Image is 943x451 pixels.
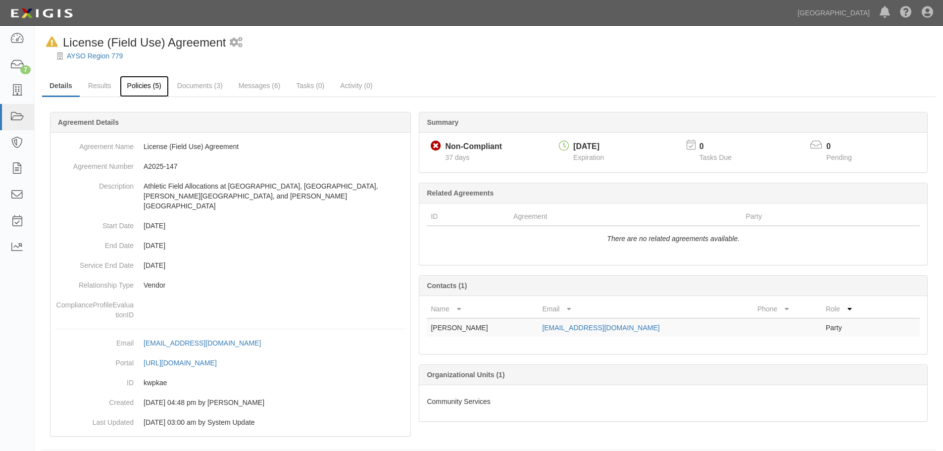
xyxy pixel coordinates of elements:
dd: kwpkae [54,373,406,393]
dd: [DATE] [54,216,406,236]
th: Agreement [509,207,742,226]
th: Email [538,300,753,318]
span: Since 08/12/2025 [445,153,469,161]
dt: Agreement Name [54,137,134,151]
i: Non-Compliant [431,141,441,151]
dt: Last Updated [54,412,134,427]
dt: Relationship Type [54,275,134,290]
i: 2 scheduled workflows [230,38,243,48]
div: Non-Compliant [445,141,502,152]
dt: Portal [54,353,134,368]
a: [EMAIL_ADDRESS][DOMAIN_NAME] [144,339,272,347]
i: In Default since 09/11/2025 [46,37,58,48]
dd: License (Field Use) Agreement [54,137,406,156]
dd: [DATE] 04:48 pm by [PERSON_NAME] [54,393,406,412]
div: [EMAIL_ADDRESS][DOMAIN_NAME] [144,338,261,348]
span: Pending [826,153,851,161]
dt: ID [54,373,134,388]
dt: Email [54,333,134,348]
div: [DATE] [573,141,604,152]
a: Results [81,76,119,96]
th: Role [822,300,880,318]
dt: ComplianceProfileEvaluationID [54,295,134,320]
span: License (Field Use) Agreement [63,36,226,49]
a: Details [42,76,80,97]
i: There are no related agreements available. [607,235,740,243]
a: [GEOGRAPHIC_DATA] [793,3,875,23]
b: Organizational Units (1) [427,371,504,379]
a: Messages (6) [231,76,288,96]
dt: Service End Date [54,255,134,270]
a: Policies (5) [120,76,169,97]
dd: [DATE] 03:00 am by System Update [54,412,406,432]
th: ID [427,207,509,226]
b: Agreement Details [58,118,119,126]
dt: Agreement Number [54,156,134,171]
dd: Vendor [54,275,406,295]
td: Party [822,318,880,337]
th: Party [742,207,876,226]
b: Contacts (1) [427,282,467,290]
div: License (Field Use) Agreement [42,34,226,51]
img: logo-5460c22ac91f19d4615b14bd174203de0afe785f0fc80cf4dbbc73dc1793850b.png [7,4,76,22]
a: Activity (0) [333,76,380,96]
dd: [DATE] [54,255,406,275]
a: Documents (3) [170,76,230,96]
dd: [DATE] [54,236,406,255]
div: 7 [20,65,31,74]
th: Phone [753,300,822,318]
p: 0 [699,141,744,152]
th: Name [427,300,538,318]
dt: Start Date [54,216,134,231]
span: Expiration [573,153,604,161]
dd: A2025-147 [54,156,406,176]
b: Summary [427,118,458,126]
a: Tasks (0) [289,76,332,96]
dt: Description [54,176,134,191]
dt: End Date [54,236,134,251]
a: [URL][DOMAIN_NAME] [144,359,228,367]
p: Athletic Field Allocations at [GEOGRAPHIC_DATA], [GEOGRAPHIC_DATA], [PERSON_NAME][GEOGRAPHIC_DATA... [144,181,406,211]
dt: Created [54,393,134,407]
span: Community Services [427,398,490,405]
a: [EMAIL_ADDRESS][DOMAIN_NAME] [542,324,659,332]
a: AYSO Region 779 [67,52,123,60]
td: [PERSON_NAME] [427,318,538,337]
i: Help Center - Complianz [900,7,912,19]
p: 0 [826,141,864,152]
span: Tasks Due [699,153,732,161]
b: Related Agreements [427,189,494,197]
